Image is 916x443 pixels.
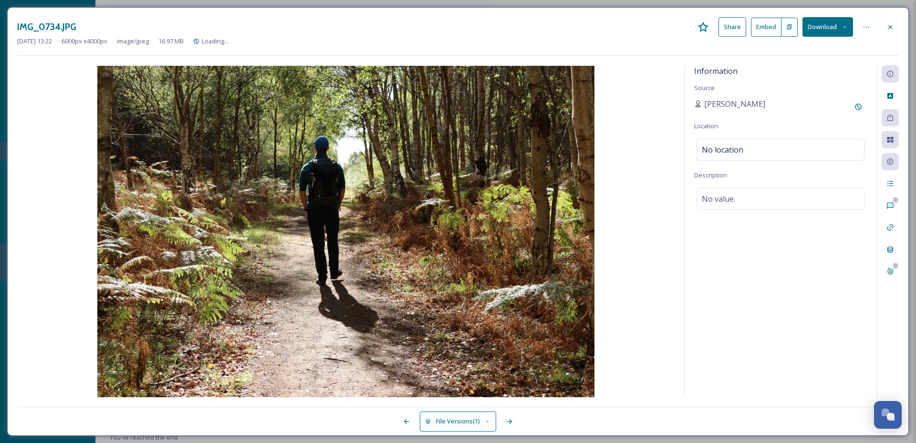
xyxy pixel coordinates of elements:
span: image/jpeg [117,37,149,46]
span: Description [694,171,727,179]
button: Share [718,17,746,37]
span: 16.97 MB [158,37,184,46]
div: 0 [892,197,899,204]
span: No value. [702,193,735,205]
span: Information [694,66,738,76]
span: No location [702,144,743,155]
button: File Versions(1) [420,412,496,431]
img: IMG_0734.JPG [17,66,675,397]
span: Loading... [202,37,229,45]
span: Location [694,122,718,130]
span: Source [694,83,715,92]
button: Download [802,17,853,37]
h3: IMG_0734.JPG [17,20,76,34]
button: Open Chat [874,401,902,429]
span: 6000 px x 4000 px [62,37,107,46]
span: [PERSON_NAME] [704,98,765,110]
span: [DATE] 13:22 [17,37,52,46]
div: 0 [892,263,899,269]
button: Embed [751,18,781,37]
